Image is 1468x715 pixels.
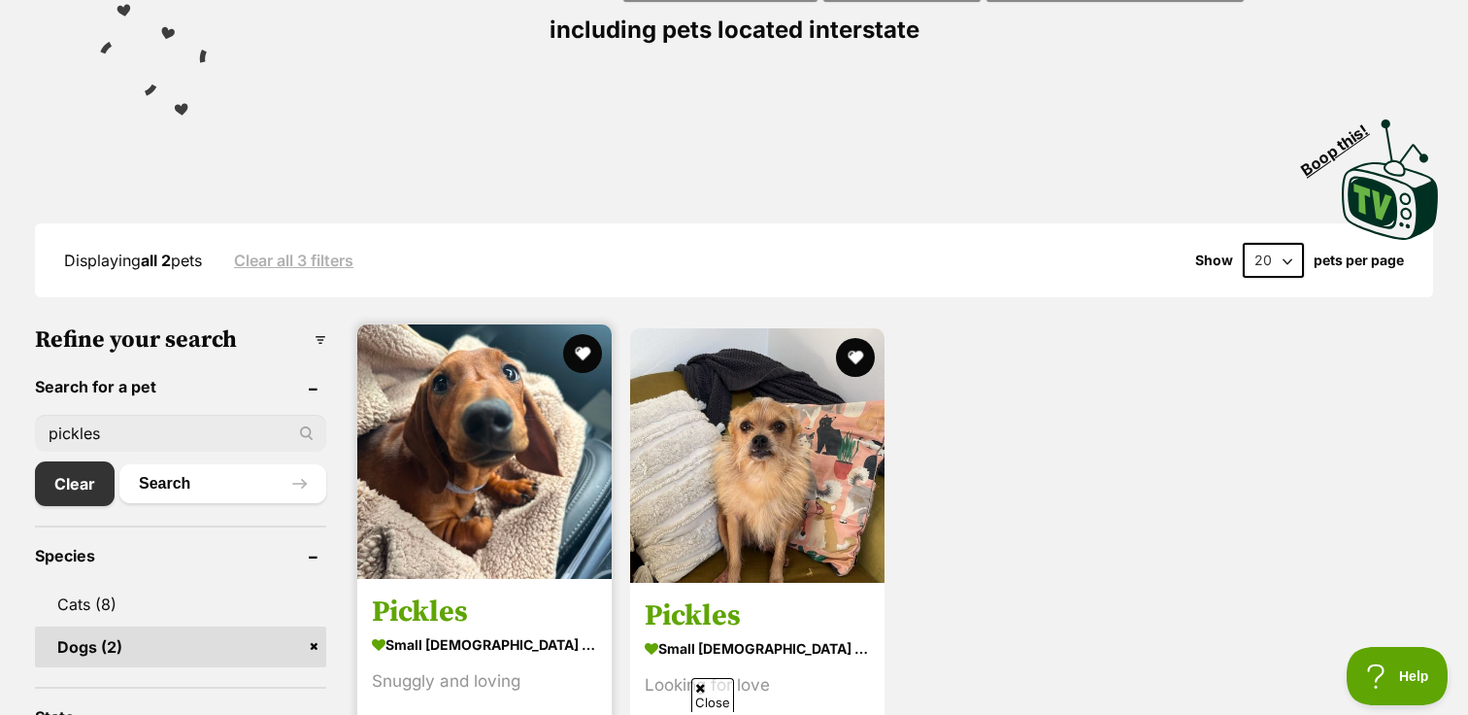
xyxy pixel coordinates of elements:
span: including pets located interstate [550,16,919,44]
span: Close [691,678,734,712]
button: favourite [563,334,602,373]
header: Search for a pet [35,378,326,395]
iframe: Help Scout Beacon - Open [1347,647,1449,705]
h3: Pickles [372,594,597,630]
header: Species [35,547,326,564]
a: Boop this! [1342,102,1439,244]
h3: Pickles [645,597,870,634]
img: Pickles - Dachshund Dog [357,324,612,579]
img: Pickles - Shih Tzu Dog [630,328,884,583]
strong: small [DEMOGRAPHIC_DATA] Dog [372,630,597,659]
button: Search [119,464,326,503]
span: Boop this! [1298,109,1387,179]
img: PetRescue TV logo [1342,119,1439,240]
a: Clear [35,461,115,506]
a: Cats (8) [35,584,326,625]
strong: small [DEMOGRAPHIC_DATA] Dog [645,634,870,663]
span: Show [1195,253,1233,268]
input: Toby [35,415,326,452]
strong: all 2 [141,251,171,270]
label: pets per page [1314,253,1404,268]
div: Looking for love [645,672,870,698]
span: Displaying pets [64,251,202,270]
button: favourite [837,338,876,377]
a: Clear all 3 filters [234,252,353,269]
h3: Refine your search [35,326,326,354]
a: Dogs (2) [35,627,326,667]
div: Snuggly and loving [372,668,597,695]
